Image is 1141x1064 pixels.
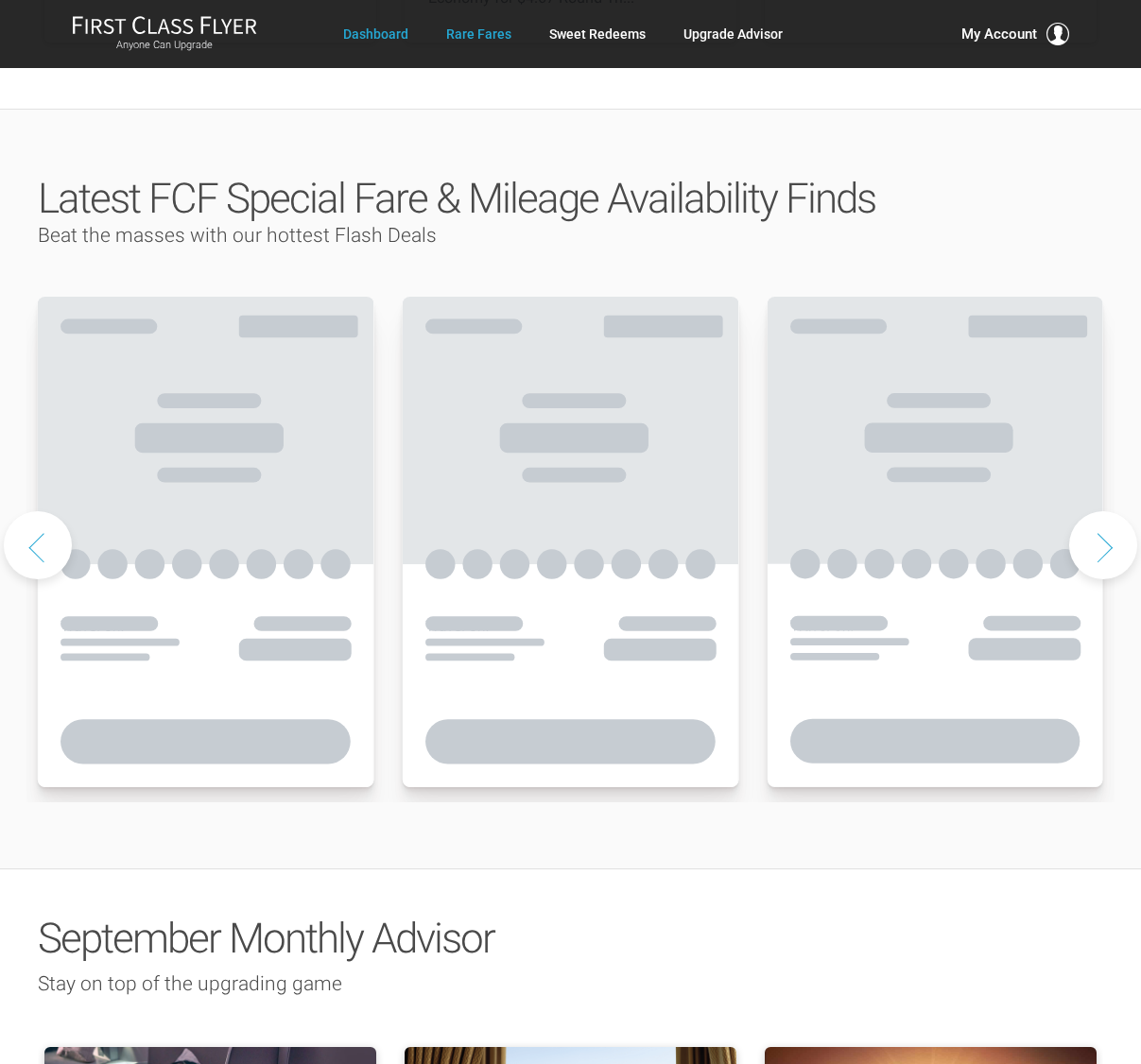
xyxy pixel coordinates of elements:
img: First Class Flyer [72,15,257,35]
span: My Account [961,23,1037,45]
a: Rare Fares [446,17,511,51]
button: My Account [961,23,1069,45]
a: Dashboard [343,17,408,51]
span: Stay on top of the upgrading game [38,972,342,995]
button: Next slide [1069,511,1137,579]
a: Sweet Redeems [549,17,646,51]
a: Upgrade Advisor [683,17,783,51]
button: Previous slide [4,511,72,579]
span: Latest FCF Special Fare & Mileage Availability Finds [38,174,875,223]
span: Beat the masses with our hottest Flash Deals [38,224,437,247]
span: September Monthly Advisor [38,914,494,963]
a: First Class FlyerAnyone Can Upgrade [72,15,257,53]
small: Anyone Can Upgrade [72,39,257,52]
